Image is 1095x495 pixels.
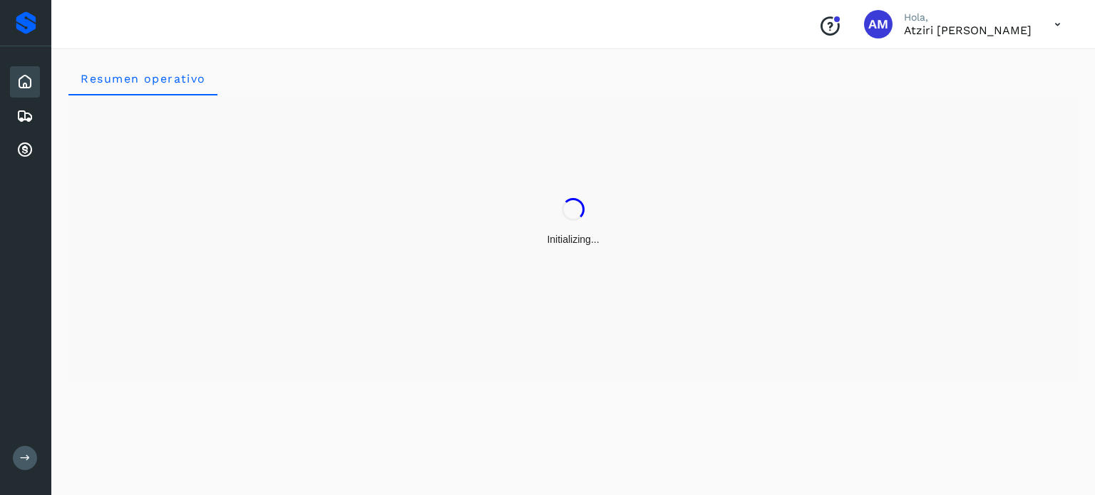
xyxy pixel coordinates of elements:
div: Inicio [10,66,40,98]
div: Embarques [10,100,40,132]
p: Atziri Mireya Rodriguez Arreola [904,24,1032,37]
div: Cuentas por cobrar [10,135,40,166]
span: Resumen operativo [80,72,206,85]
p: Hola, [904,11,1032,24]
